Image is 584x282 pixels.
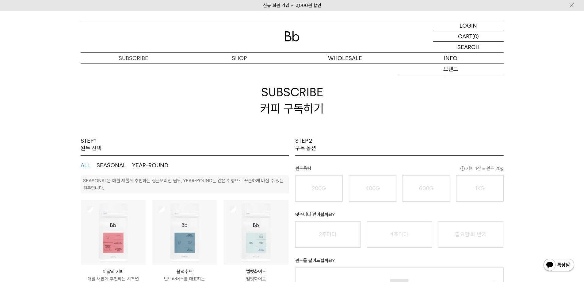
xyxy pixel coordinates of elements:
a: LOGIN [433,20,504,31]
a: SUBSCRIBE [81,53,186,64]
button: YEAR-ROUND [132,162,168,169]
button: 200G [295,175,343,202]
p: STEP 1 원두 선택 [81,137,101,152]
p: 원두용량 [295,165,504,175]
o: 1KG [475,185,485,191]
a: 브랜드 [398,64,504,74]
button: ALL [81,162,90,169]
button: SEASONAL [97,162,126,169]
span: 커피 1잔 = 윈두 20g [460,165,504,172]
button: 400G [349,175,396,202]
button: 4주마다 [367,221,432,248]
p: STEP 2 구독 옵션 [295,137,316,152]
img: 상품이미지 [81,200,146,265]
o: 400G [365,185,380,191]
p: (0) [472,31,479,41]
p: 이달의 커피 [81,268,146,275]
button: 필요할 때 받기 [438,221,503,248]
p: WHOLESALE [292,53,398,64]
a: CART (0) [433,31,504,42]
p: CART [458,31,472,41]
a: 커피위키 [398,74,504,85]
button: 600G [403,175,450,202]
p: LOGIN [460,20,477,31]
o: 200G [312,185,326,191]
img: 상품이미지 [152,200,217,265]
p: 벨벳화이트 [224,268,288,275]
p: 몇주마다 받아볼까요? [295,211,504,221]
p: INFO [398,53,504,64]
a: 신규 회원 가입 시 3,000원 할인 [263,3,321,8]
o: 600G [419,185,433,191]
p: SEARCH [457,42,479,52]
img: 로고 [285,31,300,41]
p: SEASONAL은 매월 새롭게 추천하는 싱글오리진 원두, YEAR-ROUND는 같은 취향으로 꾸준하게 마실 수 있는 원두입니다. [83,178,284,191]
h2: SUBSCRIBE 커피 구독하기 [81,64,504,137]
button: 1KG [456,175,504,202]
a: SHOP [186,53,292,64]
p: 원두를 갈아드릴까요? [295,257,504,267]
img: 카카오톡 채널 1:1 채팅 버튼 [543,258,575,273]
button: 2주마다 [295,221,361,248]
p: 블랙수트 [152,268,217,275]
img: 상품이미지 [224,200,288,265]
